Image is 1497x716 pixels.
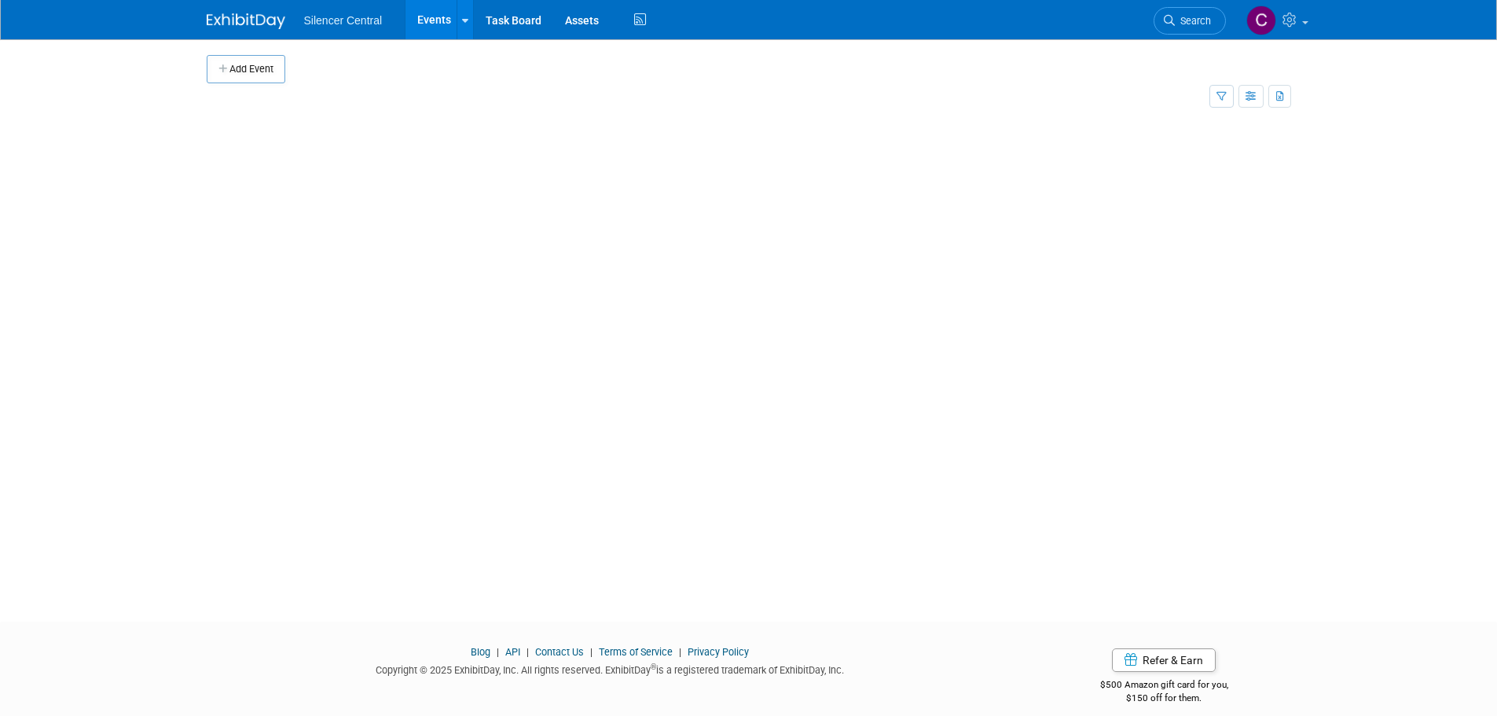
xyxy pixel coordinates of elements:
span: Search [1175,15,1211,27]
a: API [505,646,520,658]
div: $150 off for them. [1037,692,1291,705]
div: Copyright © 2025 ExhibitDay, Inc. All rights reserved. ExhibitDay is a registered trademark of Ex... [207,659,1015,677]
sup: ® [651,663,656,671]
a: Terms of Service [599,646,673,658]
span: | [586,646,596,658]
img: Cade Cox [1246,6,1276,35]
img: ExhibitDay [207,13,285,29]
a: Privacy Policy [688,646,749,658]
a: Blog [471,646,490,658]
button: Add Event [207,55,285,83]
span: | [675,646,685,658]
a: Contact Us [535,646,584,658]
span: | [493,646,503,658]
a: Search [1154,7,1226,35]
span: Silencer Central [304,14,383,27]
div: $500 Amazon gift card for you, [1037,668,1291,704]
a: Refer & Earn [1112,648,1216,672]
span: | [523,646,533,658]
